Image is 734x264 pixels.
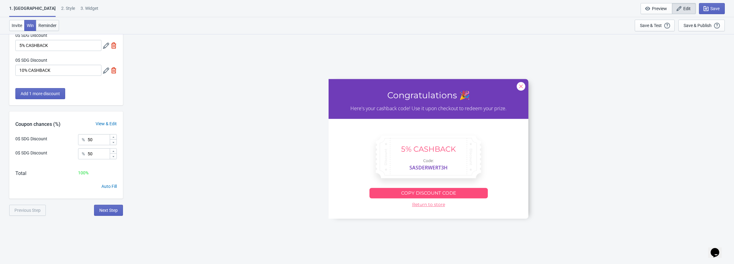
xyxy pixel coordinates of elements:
[641,3,672,14] button: Preview
[635,20,675,31] button: Save & Test
[672,3,696,14] button: Edit
[15,136,47,142] div: 0$ SDG Discount
[9,5,56,17] div: 1. [GEOGRAPHIC_DATA]
[87,134,109,145] input: Chance
[9,20,25,31] button: Invite
[12,23,22,28] span: Invite
[683,6,691,11] span: Edit
[9,121,67,128] div: Coupon chances (%)
[27,23,34,28] span: Win
[61,5,75,16] div: 2 . Style
[99,208,118,213] span: Next Step
[24,20,36,31] button: Win
[111,67,117,73] img: delete.svg
[652,6,667,11] span: Preview
[21,91,60,96] span: Add 1 more discount
[36,20,59,31] button: Reminder
[78,170,89,175] span: 100 %
[15,150,47,156] div: 0$ SDG Discount
[699,3,725,14] button: Save
[111,42,117,49] img: delete.svg
[89,121,123,127] div: View & Edit
[81,5,98,16] div: 3. Widget
[15,88,65,99] button: Add 1 more discount
[640,23,662,28] div: Save & Test
[15,57,47,63] label: 0$ SDG Discount
[38,23,57,28] span: Reminder
[82,136,85,143] div: %
[708,239,728,258] iframe: chat widget
[710,6,720,11] span: Save
[678,20,725,31] button: Save & Publish
[15,170,26,177] div: Total
[82,150,85,157] div: %
[94,205,123,216] button: Next Step
[87,148,109,159] input: Chance
[15,32,47,38] label: 0$ SDG Discount
[101,183,117,190] div: Auto Fill
[684,23,712,28] div: Save & Publish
